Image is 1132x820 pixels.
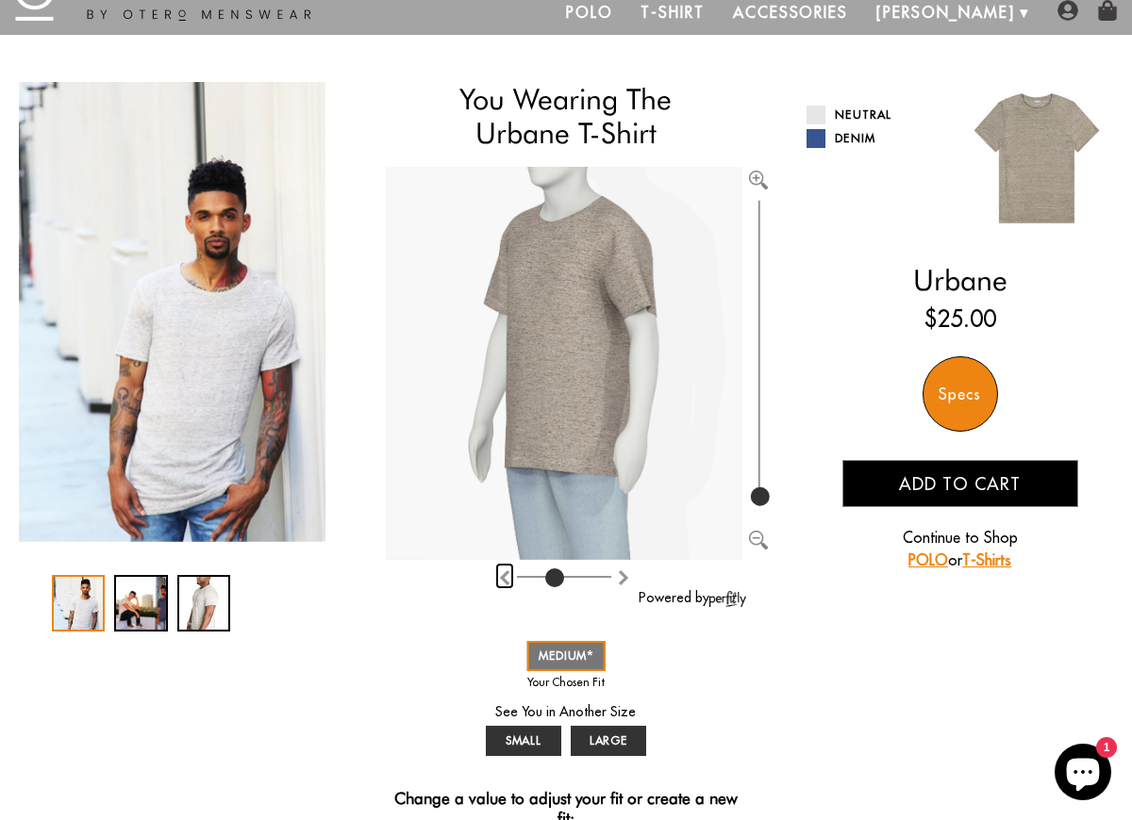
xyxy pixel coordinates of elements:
[908,550,948,569] a: POLO
[19,82,325,542] img: IMG_2252_copy_1024x1024_2x_2df0954d-29b1-4e4f-b178-847c5e09e1cb_340x.jpg
[386,167,742,560] img: Brand%2fOtero%2f20004-v2-T%2f58%2f9-M%2fAv%2f29df1bdb-7dea-11ea-9f6a-0e35f21fd8c2%2fNeutral%2f1%2...
[639,589,747,606] a: Powered by
[923,356,998,432] div: Specs
[749,528,768,547] button: Zoom out
[19,82,325,542] div: 1 / 3
[616,565,631,587] button: Rotate counter clockwise
[749,167,768,186] button: Zoom in
[842,526,1078,571] p: Continue to Shop or
[616,570,631,585] img: Rotate counter clockwise
[842,460,1078,507] button: Add to cart
[177,575,230,631] div: 3 / 3
[749,171,768,189] img: Zoom in
[386,82,747,151] h1: You Wearing The Urbane T-Shirt
[924,302,996,336] ins: $25.00
[486,726,561,756] a: SMALL
[506,733,542,747] span: SMALL
[114,575,167,631] div: 2 / 3
[899,473,1021,495] span: Add to cart
[749,531,768,549] img: Zoom out
[52,575,105,631] div: 1 / 3
[1049,744,1117,805] inbox-online-store-chat: Shopify online store chat
[807,106,945,124] a: Neutral
[571,726,646,756] a: LARGE
[527,641,606,671] a: MEDIUM
[497,570,512,585] img: Rotate clockwise
[807,129,945,148] a: Denim
[497,565,512,587] button: Rotate clockwise
[962,550,1011,569] a: T-Shirts
[709,591,747,607] img: perfitly-logo_73ae6c82-e2e3-4a36-81b1-9e913f6ac5a1.png
[960,82,1113,235] img: 07.jpg
[807,263,1113,297] h2: Urbane
[539,648,594,663] span: MEDIUM
[590,733,628,747] span: LARGE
